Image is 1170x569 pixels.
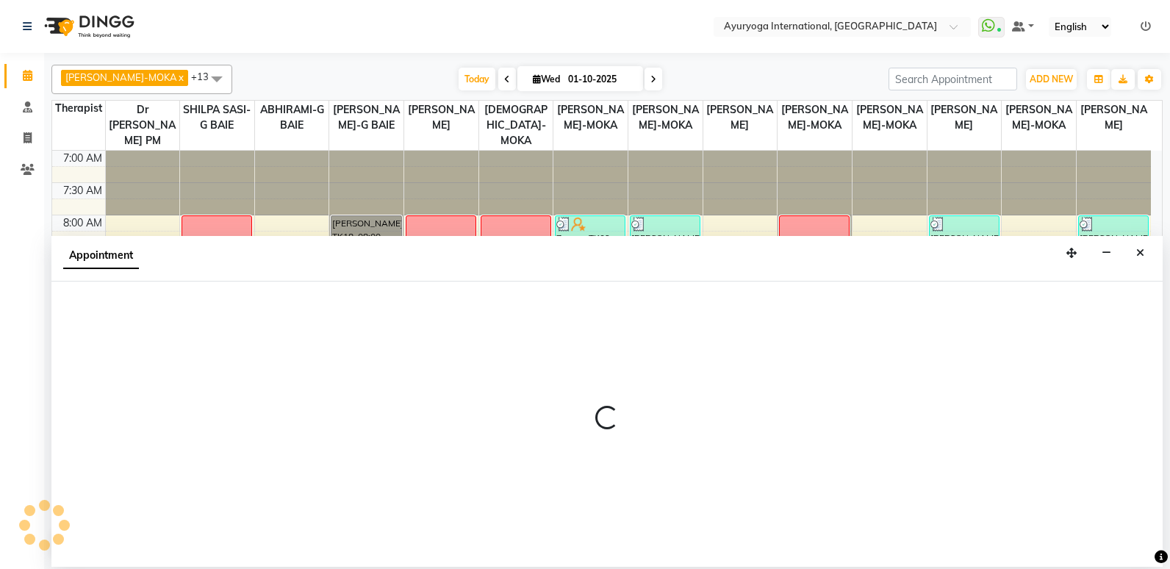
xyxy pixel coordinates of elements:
span: SHILPA SASI-G BAIE [180,101,254,135]
span: [PERSON_NAME] [404,101,478,135]
span: [PERSON_NAME]-MOKA [65,71,177,83]
div: Therapist [52,101,105,116]
img: logo [37,6,138,47]
span: [PERSON_NAME]-MOKA [553,101,628,135]
span: [PERSON_NAME]-MOKA [853,101,927,135]
button: Close [1130,242,1151,265]
span: Today [459,68,495,90]
button: ADD NEW [1026,69,1077,90]
span: [PERSON_NAME]-MOKA [628,101,703,135]
div: Zaman, TK09, 08:00 AM-09:00 AM, Abhyangam+Bhashpa [PERSON_NAME](Without Oil) [556,216,625,279]
div: [PERSON_NAME], TK14, 08:00 AM-09:00 AM, [GEOGRAPHIC_DATA] [1079,216,1149,279]
input: Search Appointment [889,68,1017,90]
span: Appointment [63,243,139,269]
span: [PERSON_NAME]-MOKA [1002,101,1076,135]
input: 2025-10-01 [564,68,637,90]
span: [PERSON_NAME] [1077,101,1151,135]
div: 7:30 AM [60,183,105,198]
span: [PERSON_NAME] [703,101,778,135]
div: 7:00 AM [60,151,105,166]
span: [DEMOGRAPHIC_DATA]-MOKA [479,101,553,150]
span: ADD NEW [1030,74,1073,85]
span: [PERSON_NAME] [927,101,1002,135]
span: +13 [191,71,220,82]
div: [PERSON_NAME], TK18, 08:00 AM-09:30 AM, [GEOGRAPHIC_DATA],[PERSON_NAME],[PERSON_NAME](W/O Oil) [331,216,401,311]
span: ABHIRAMI-G BAIE [255,101,329,135]
span: Dr [PERSON_NAME] PM [106,101,180,150]
span: [PERSON_NAME]-MOKA [778,101,852,135]
div: [PERSON_NAME], TK02, 08:00 AM-09:00 AM, Sirodhara With Oil [631,216,700,279]
span: Wed [529,74,564,85]
span: [PERSON_NAME]-G BAIE [329,101,403,135]
div: 8:00 AM [60,215,105,231]
a: x [177,71,184,83]
div: [PERSON_NAME], TK12, 08:00 AM-09:00 AM, [PERSON_NAME] facial [930,216,999,279]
